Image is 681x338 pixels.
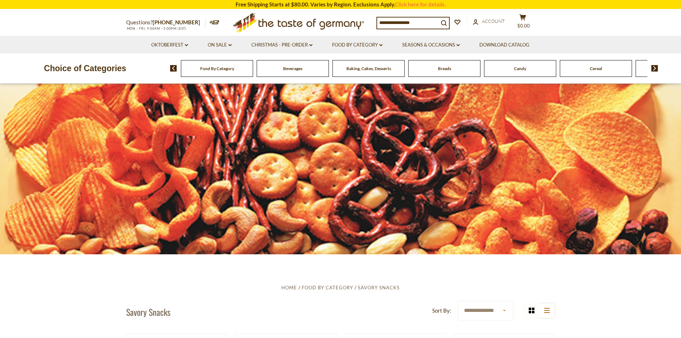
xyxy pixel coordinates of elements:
[473,18,505,25] a: Account
[438,66,451,71] a: Breads
[346,66,391,71] a: Baking, Cakes, Desserts
[517,23,530,29] span: $0.00
[514,66,526,71] a: Candy
[432,306,451,315] label: Sort By:
[651,65,658,72] img: next arrow
[126,26,187,30] span: MON - FRI, 9:00AM - 5:00PM (EST)
[208,41,232,49] a: On Sale
[251,41,312,49] a: Christmas - PRE-ORDER
[590,66,602,71] a: Cereal
[332,41,383,49] a: Food By Category
[482,18,505,24] span: Account
[126,18,206,27] p: Questions?
[395,1,446,8] a: Click here for details.
[302,285,353,290] a: Food By Category
[200,66,234,71] a: Food By Category
[151,41,188,49] a: Oktoberfest
[281,285,297,290] a: Home
[283,66,302,71] a: Beverages
[479,41,529,49] a: Download Catalog
[126,307,171,317] h1: Savory Snacks
[512,14,534,32] button: $0.00
[358,285,400,290] a: Savory Snacks
[402,41,460,49] a: Seasons & Occasions
[153,19,200,25] a: [PHONE_NUMBER]
[170,65,177,72] img: previous arrow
